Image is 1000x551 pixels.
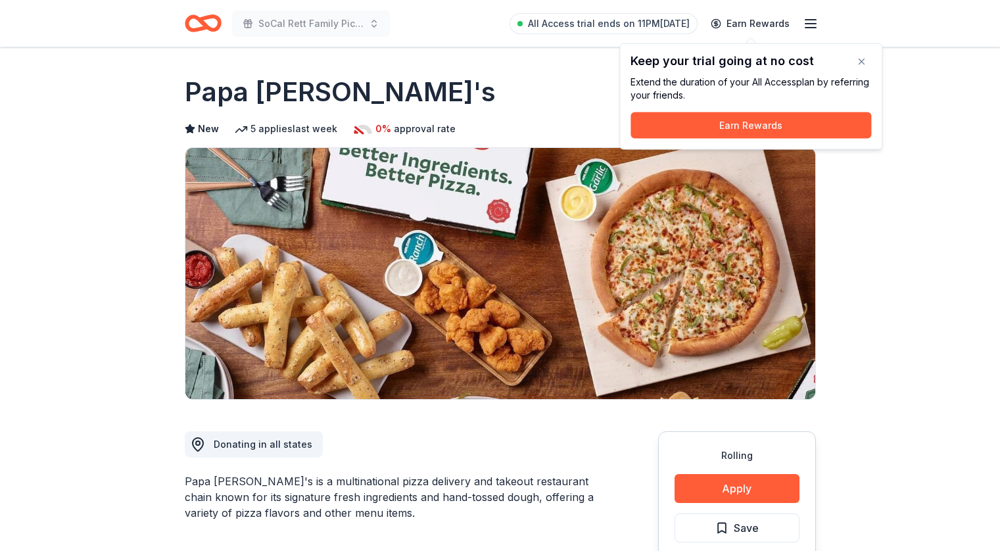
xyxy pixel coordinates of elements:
[375,121,391,137] span: 0%
[631,55,871,68] div: Keep your trial going at no cost
[631,112,871,139] button: Earn Rewards
[185,74,496,110] h1: Papa [PERSON_NAME]'s
[198,121,219,137] span: New
[185,8,222,39] a: Home
[675,514,799,542] button: Save
[185,148,815,399] img: Image for Papa John's
[394,121,456,137] span: approval rate
[703,12,798,36] a: Earn Rewards
[214,439,312,450] span: Donating in all states
[510,13,698,34] a: All Access trial ends on 11PM[DATE]
[734,519,759,537] span: Save
[528,16,690,32] span: All Access trial ends on 11PM[DATE]
[675,474,799,503] button: Apply
[675,448,799,464] div: Rolling
[185,473,595,521] div: Papa [PERSON_NAME]'s is a multinational pizza delivery and takeout restaurant chain known for its...
[631,76,871,102] div: Extend the duration of your All Access plan by referring your friends.
[258,16,364,32] span: SoCal Rett Family Picnic & Strollathon
[232,11,390,37] button: SoCal Rett Family Picnic & Strollathon
[235,121,337,137] div: 5 applies last week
